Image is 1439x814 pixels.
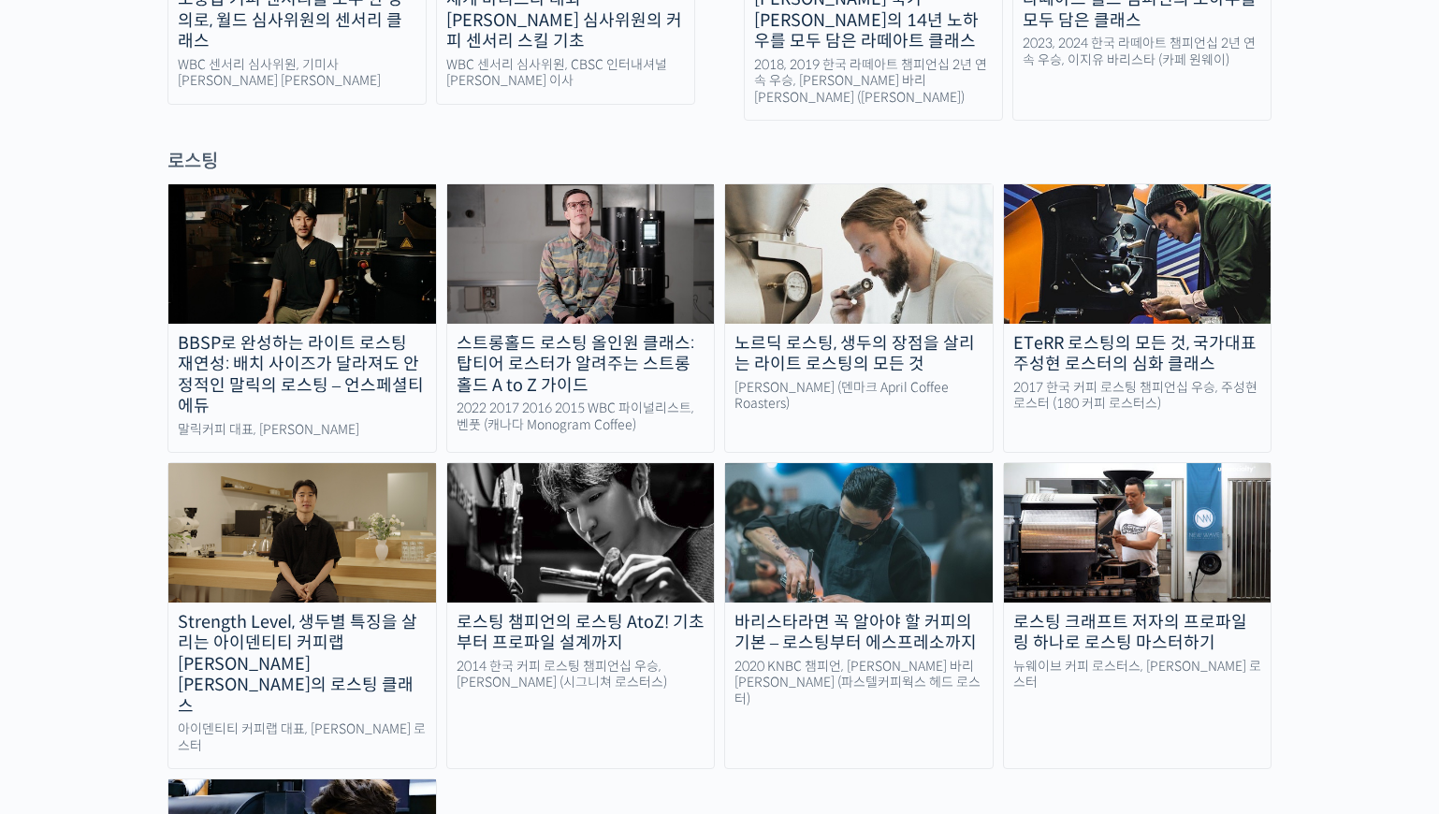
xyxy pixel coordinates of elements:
div: 노르딕 로스팅, 생두의 장점을 살리는 라이트 로스팅의 모든 것 [725,333,993,375]
a: 홈 [6,593,124,640]
div: 2020 KNBC 챔피언, [PERSON_NAME] 바리[PERSON_NAME] (파스텔커피웍스 헤드 로스터) [725,659,993,708]
div: WBC 센서리 심사위원, CBSC 인터내셔널 [PERSON_NAME] 이사 [437,57,694,90]
a: 설정 [241,593,359,640]
img: malic-roasting-class_course-thumbnail.jpg [168,184,436,323]
div: 뉴웨이브 커피 로스터스, [PERSON_NAME] 로스터 [1004,659,1272,691]
div: BBSP로 완성하는 라이트 로스팅 재연성: 배치 사이즈가 달라져도 안정적인 말릭의 로스팅 – 언스페셜티 에듀 [168,333,436,417]
div: [PERSON_NAME] (덴마크 April Coffee Roasters) [725,380,993,413]
div: 2023, 2024 한국 라떼아트 챔피언십 2년 연속 우승, 이지유 바리스타 (카페 원웨이) [1013,36,1271,68]
a: 대화 [124,593,241,640]
a: 스트롱홀드 로스팅 올인원 클래스: 탑티어 로스터가 알려주는 스트롱홀드 A to Z 가이드 2022 2017 2016 2015 WBC 파이널리스트, 벤풋 (캐나다 Monogra... [446,183,716,453]
span: 홈 [59,621,70,636]
div: 로스팅 [167,149,1272,174]
a: 노르딕 로스팅, 생두의 장점을 살리는 라이트 로스팅의 모든 것 [PERSON_NAME] (덴마크 April Coffee Roasters) [724,183,994,453]
img: coffee-roasting-thumbnail-500x260-1.jpg [1004,463,1272,602]
div: 말릭커피 대표, [PERSON_NAME] [168,422,436,439]
img: hyunyoungbang-thumbnail.jpeg [725,463,993,602]
a: ETeRR 로스팅의 모든 것, 국가대표 주성현 로스터의 심화 클래스 2017 한국 커피 로스팅 챔피언십 우승, 주성현 로스터 (180 커피 로스터스) [1003,183,1272,453]
img: nordic-roasting-course-thumbnail.jpeg [725,184,993,323]
div: Strength Level, 생두별 특징을 살리는 아이덴티티 커피랩 [PERSON_NAME] [PERSON_NAME]의 로스팅 클래스 [168,612,436,718]
img: moonkyujang_thumbnail.jpg [447,463,715,602]
img: identity-roasting_course-thumbnail.jpg [168,463,436,602]
a: 로스팅 크래프트 저자의 프로파일링 하나로 로스팅 마스터하기 뉴웨이브 커피 로스터스, [PERSON_NAME] 로스터 [1003,462,1272,769]
div: 로스팅 크래프트 저자의 프로파일링 하나로 로스팅 마스터하기 [1004,612,1272,654]
div: WBC 센서리 심사위원, 기미사 [PERSON_NAME] [PERSON_NAME] [168,57,426,90]
a: 로스팅 챔피언의 로스팅 AtoZ! 기초부터 프로파일 설계까지 2014 한국 커피 로스팅 챔피언십 우승, [PERSON_NAME] (시그니쳐 로스터스) [446,462,716,769]
div: 스트롱홀드 로스팅 올인원 클래스: 탑티어 로스터가 알려주는 스트롱홀드 A to Z 가이드 [447,333,715,397]
span: 대화 [171,622,194,637]
div: 아이덴티티 커피랩 대표, [PERSON_NAME] 로스터 [168,721,436,754]
a: Strength Level, 생두별 특징을 살리는 아이덴티티 커피랩 [PERSON_NAME] [PERSON_NAME]의 로스팅 클래스 아이덴티티 커피랩 대표, [PERSON_... [167,462,437,769]
div: 2018, 2019 한국 라떼아트 챔피언십 2년 연속 우승, [PERSON_NAME] 바리[PERSON_NAME] ([PERSON_NAME]) [745,57,1002,107]
a: 바리스타라면 꼭 알아야 할 커피의 기본 – 로스팅부터 에스프레소까지 2020 KNBC 챔피언, [PERSON_NAME] 바리[PERSON_NAME] (파스텔커피웍스 헤드 로스터) [724,462,994,769]
div: ETeRR 로스팅의 모든 것, 국가대표 주성현 로스터의 심화 클래스 [1004,333,1272,375]
span: 설정 [289,621,312,636]
a: BBSP로 완성하는 라이트 로스팅 재연성: 배치 사이즈가 달라져도 안정적인 말릭의 로스팅 – 언스페셜티 에듀 말릭커피 대표, [PERSON_NAME] [167,183,437,453]
div: 2014 한국 커피 로스팅 챔피언십 우승, [PERSON_NAME] (시그니쳐 로스터스) [447,659,715,691]
img: eterr-roasting_course-thumbnail.jpg [1004,184,1272,323]
div: 바리스타라면 꼭 알아야 할 커피의 기본 – 로스팅부터 에스프레소까지 [725,612,993,654]
div: 2022 2017 2016 2015 WBC 파이널리스트, 벤풋 (캐나다 Monogram Coffee) [447,400,715,433]
div: 로스팅 챔피언의 로스팅 AtoZ! 기초부터 프로파일 설계까지 [447,612,715,654]
div: 2017 한국 커피 로스팅 챔피언십 우승, 주성현 로스터 (180 커피 로스터스) [1004,380,1272,413]
img: stronghold-roasting_course-thumbnail.jpg [447,184,715,323]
